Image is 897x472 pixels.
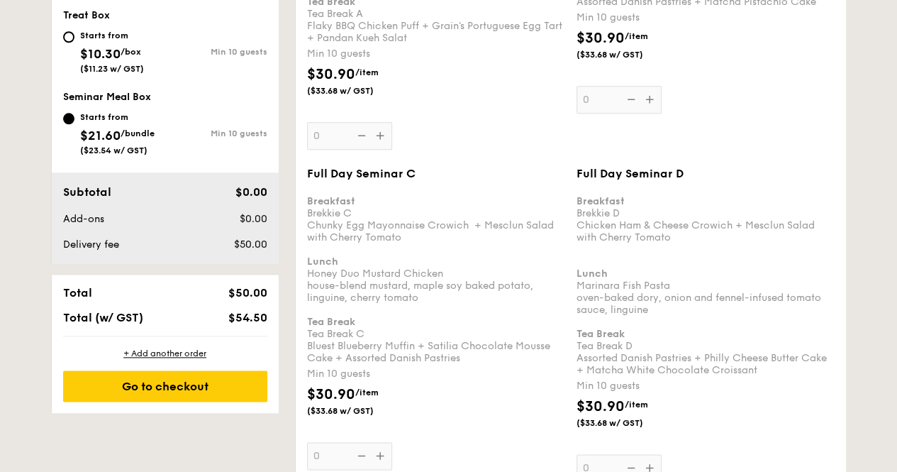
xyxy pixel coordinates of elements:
[576,328,625,340] b: Tea Break
[80,128,121,143] span: $21.60
[63,348,267,359] div: + Add another order
[307,85,403,97] span: ($33.68 w/ GST)
[576,167,684,180] span: Full Day Seminar D
[576,379,835,393] div: Min 10 guests
[239,213,267,225] span: $0.00
[80,30,144,41] div: Starts from
[307,167,416,180] span: Full Day Seminar C
[235,185,267,199] span: $0.00
[576,398,625,415] span: $30.90
[233,238,267,251] span: $50.00
[576,417,673,429] span: ($33.68 w/ GST)
[307,195,355,207] b: Breakfast
[63,31,74,43] input: Starts from$10.30/box($11.23 w/ GST)Min 10 guests
[121,47,141,57] span: /box
[307,405,403,417] span: ($33.68 w/ GST)
[80,64,144,74] span: ($11.23 w/ GST)
[576,49,673,60] span: ($33.68 w/ GST)
[307,66,355,83] span: $30.90
[307,183,565,364] div: Brekkie C Chunky Egg Mayonnaise Crowich + Mesclun Salad with Cherry Tomato Honey Duo Mustard Chic...
[355,67,379,77] span: /item
[63,185,111,199] span: Subtotal
[165,47,267,57] div: Min 10 guests
[625,400,648,410] span: /item
[576,195,625,207] b: Breakfast
[625,31,648,41] span: /item
[307,316,355,328] b: Tea Break
[228,311,267,324] span: $54.50
[307,386,355,403] span: $30.90
[307,367,565,381] div: Min 10 guests
[121,128,155,138] span: /bundle
[80,146,147,155] span: ($23.54 w/ GST)
[80,46,121,62] span: $10.30
[63,371,267,402] div: Go to checkout
[576,11,835,25] div: Min 10 guests
[576,183,835,376] div: Brekkie D Chicken Ham & Cheese Crowich + Mesclun Salad with Cherry Tomato Marinara Fish Pasta ove...
[63,91,151,103] span: Seminar Meal Box
[307,47,565,61] div: Min 10 guests
[63,286,92,300] span: Total
[165,128,267,138] div: Min 10 guests
[576,268,608,280] b: Lunch
[63,238,119,251] span: Delivery fee
[63,213,104,225] span: Add-ons
[80,111,155,123] div: Starts from
[228,286,267,300] span: $50.00
[576,30,625,47] span: $30.90
[63,9,110,21] span: Treat Box
[307,256,338,268] b: Lunch
[63,113,74,124] input: Starts from$21.60/bundle($23.54 w/ GST)Min 10 guests
[63,311,143,324] span: Total (w/ GST)
[355,388,379,397] span: /item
